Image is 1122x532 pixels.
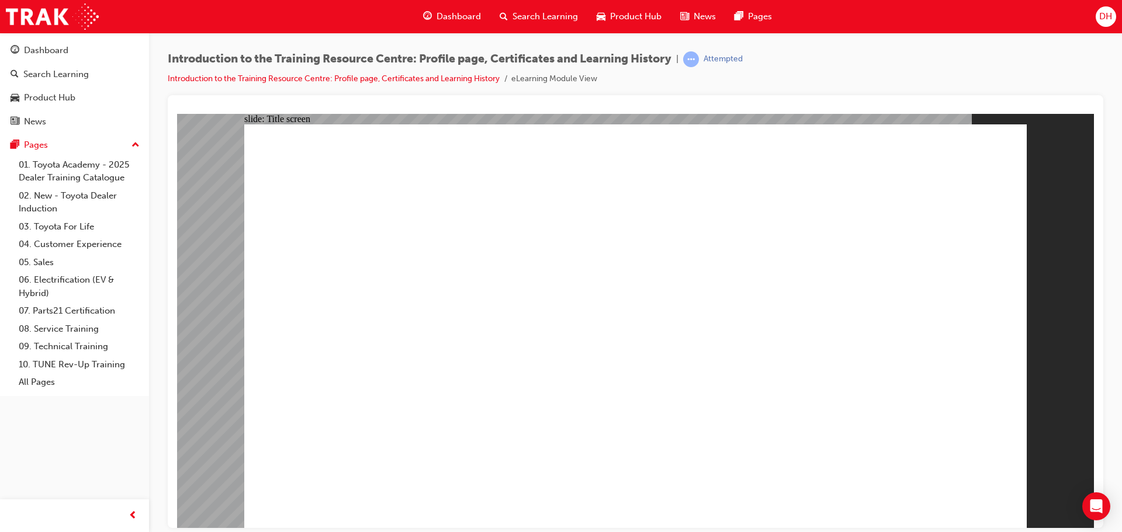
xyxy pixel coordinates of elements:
[14,320,144,338] a: 08. Service Training
[131,138,140,153] span: up-icon
[437,10,481,23] span: Dashboard
[24,44,68,57] div: Dashboard
[500,9,508,24] span: search-icon
[168,74,500,84] a: Introduction to the Training Resource Centre: Profile page, Certificates and Learning History
[14,156,144,187] a: 01. Toyota Academy - 2025 Dealer Training Catalogue
[11,140,19,151] span: pages-icon
[5,134,144,156] button: Pages
[610,10,662,23] span: Product Hub
[23,68,89,81] div: Search Learning
[680,9,689,24] span: news-icon
[5,111,144,133] a: News
[725,5,781,29] a: pages-iconPages
[24,91,75,105] div: Product Hub
[6,4,99,30] img: Trak
[168,53,671,66] span: Introduction to the Training Resource Centre: Profile page, Certificates and Learning History
[423,9,432,24] span: guage-icon
[14,302,144,320] a: 07. Parts21 Certification
[5,64,144,85] a: Search Learning
[24,138,48,152] div: Pages
[1082,492,1110,520] div: Open Intercom Messenger
[1096,6,1116,27] button: DH
[512,10,578,23] span: Search Learning
[11,46,19,56] span: guage-icon
[704,54,743,65] div: Attempted
[748,10,772,23] span: Pages
[14,253,144,272] a: 05. Sales
[735,9,743,24] span: pages-icon
[511,72,597,86] li: eLearning Module View
[14,356,144,374] a: 10. TUNE Rev-Up Training
[1099,10,1112,23] span: DH
[5,87,144,109] a: Product Hub
[24,115,46,128] div: News
[14,338,144,356] a: 09. Technical Training
[11,93,19,103] span: car-icon
[14,235,144,253] a: 04. Customer Experience
[129,509,137,523] span: prev-icon
[14,271,144,302] a: 06. Electrification (EV & Hybrid)
[683,51,699,67] span: learningRecordVerb_ATTEMPT-icon
[11,117,19,127] span: news-icon
[11,69,19,80] span: search-icon
[5,40,144,61] a: Dashboard
[671,5,725,29] a: news-iconNews
[14,218,144,236] a: 03. Toyota For Life
[414,5,490,29] a: guage-iconDashboard
[490,5,587,29] a: search-iconSearch Learning
[5,37,144,134] button: DashboardSearch LearningProduct HubNews
[14,373,144,391] a: All Pages
[587,5,671,29] a: car-iconProduct Hub
[694,10,716,23] span: News
[14,187,144,218] a: 02. New - Toyota Dealer Induction
[597,9,605,24] span: car-icon
[676,53,678,66] span: |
